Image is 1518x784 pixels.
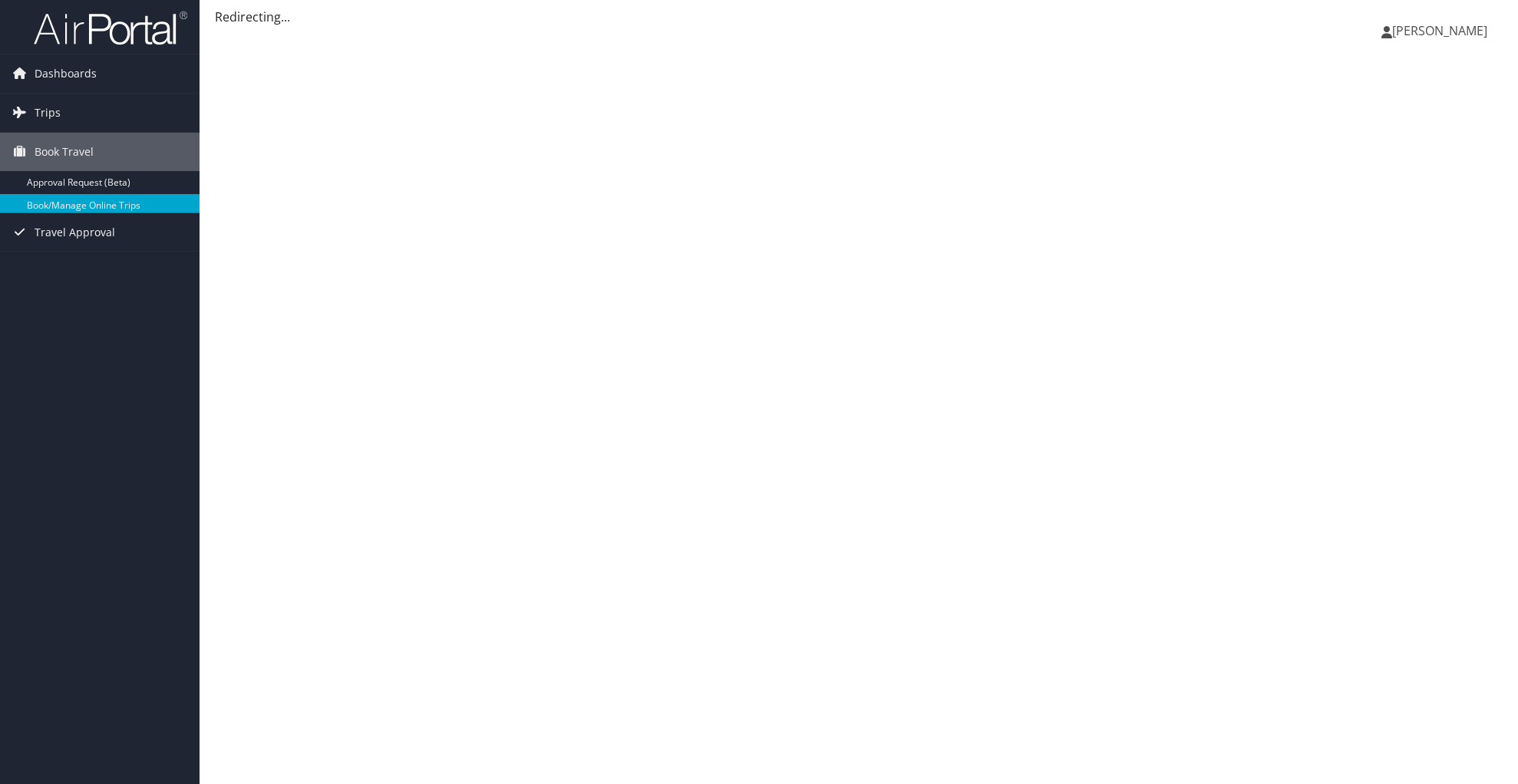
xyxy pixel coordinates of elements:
[35,94,61,132] span: Trips
[35,213,115,252] span: Travel Approval
[215,8,1503,26] div: Redirecting...
[1381,8,1503,54] a: [PERSON_NAME]
[34,10,187,46] img: airportal-logo.png
[35,133,94,171] span: Book Travel
[1392,22,1487,39] span: [PERSON_NAME]
[35,54,97,93] span: Dashboards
